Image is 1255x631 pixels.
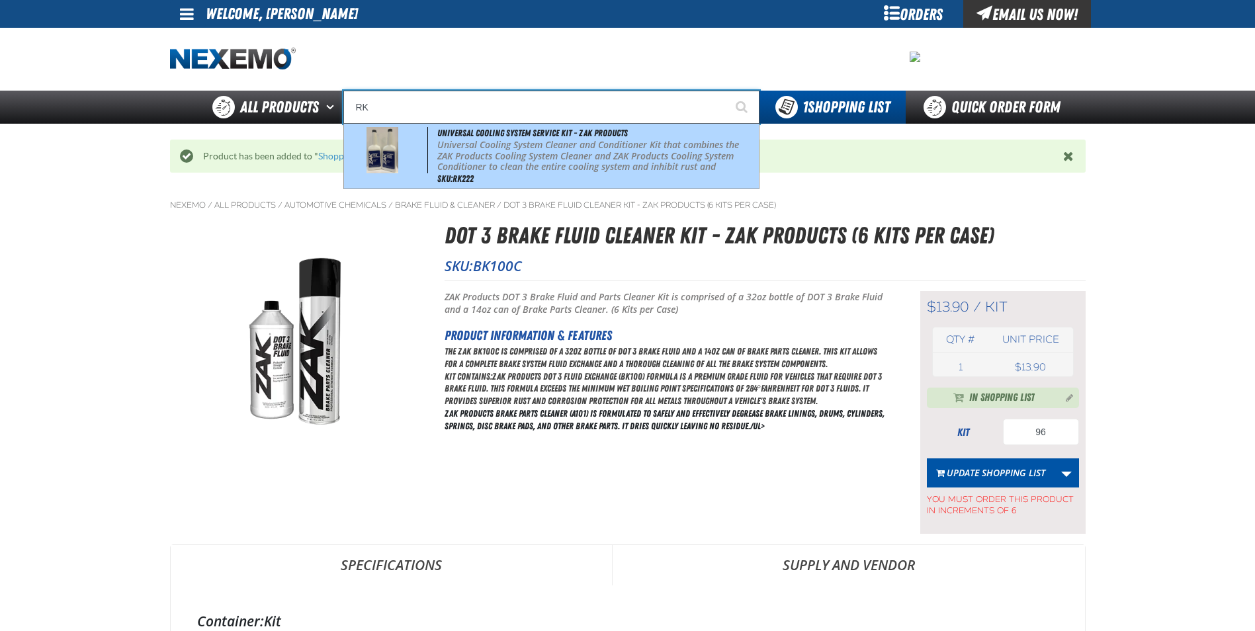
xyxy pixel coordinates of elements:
[284,200,386,210] a: Automotive Chemicals
[240,95,319,119] span: All Products
[437,140,756,184] p: Universal Cooling System Cleaner and Conditioner Kit that combines the ZAK Products Cooling Syste...
[170,48,296,71] a: Home
[197,612,1059,630] div: Kit
[927,425,1000,440] div: kit
[170,48,296,71] img: Nexemo logo
[193,150,1063,163] div: Product has been added to " "
[1054,458,1079,487] a: More Actions
[445,370,887,408] p: Kit contains:ZAK Products DOT 3 Fluid Exchange (BK100) Formula is a premium grade fluid for vehic...
[1055,389,1076,405] button: Manage current product in the Shopping List
[197,612,264,630] label: Container:
[322,91,343,124] button: Open All Products pages
[910,52,920,62] img: 0913759d47fe0bb872ce56e1ce62d35c.jpeg
[1003,419,1079,445] input: Product Quantity
[388,200,393,210] span: /
[613,545,1085,585] a: Supply and Vendor
[170,200,206,210] a: Nexemo
[445,345,887,433] div: ZAK Products Brake Parts Cleaner (A101) is formulated to safely and effectively degrease brake li...
[445,291,887,316] p: ZAK Products DOT 3 Brake Fluid and Parts Cleaner Kit is comprised of a 32oz bottle of DOT 3 Brake...
[318,151,373,161] a: Shopping List
[503,200,776,210] a: DOT 3 Brake Fluid Cleaner Kit - ZAK Products (6 Kits per Case)
[802,98,890,116] span: Shopping List
[969,390,1035,406] span: In Shopping List
[988,327,1072,352] th: Unit price
[988,358,1072,376] td: $13.90
[445,325,887,345] h2: Product Information & Features
[395,200,495,210] a: Brake Fluid & Cleaner
[497,200,501,210] span: /
[906,91,1085,124] a: Quick Order Form
[927,458,1055,487] button: Update Shopping List
[473,257,522,275] span: BK100C
[726,91,759,124] button: Start Searching
[927,487,1079,517] span: You must order this product in increments of 6
[208,200,212,210] span: /
[973,298,981,315] span: /
[170,200,1086,210] nav: Breadcrumbs
[437,173,474,184] span: SKU:RK222
[445,257,1086,275] p: SKU:
[802,98,808,116] strong: 1
[437,128,628,138] span: Universal Cooling System Service Kit - ZAK Products
[171,245,421,439] img: DOT 3 Brake Fluid Cleaner Kit - ZAK Products (6 Kits per Case)
[1060,146,1079,166] button: Close the Notification
[367,127,398,173] img: 681a6d29b8785792535724-RK222-sm.jpg
[959,361,963,373] span: 1
[445,345,887,370] p: The ZAK BK100C is comprised of a 32oz bottle of DOT 3 Brake Fluid and a 14oz can of Brake Parts C...
[933,327,989,352] th: Qty #
[278,200,282,210] span: /
[343,91,759,124] input: Search
[171,545,612,585] a: Specifications
[985,298,1008,315] span: kit
[927,298,969,315] span: $13.90
[759,91,906,124] button: You have 1 Shopping List. Open to view details
[445,218,1086,253] h1: DOT 3 Brake Fluid Cleaner Kit - ZAK Products (6 Kits per Case)
[214,200,276,210] a: All Products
